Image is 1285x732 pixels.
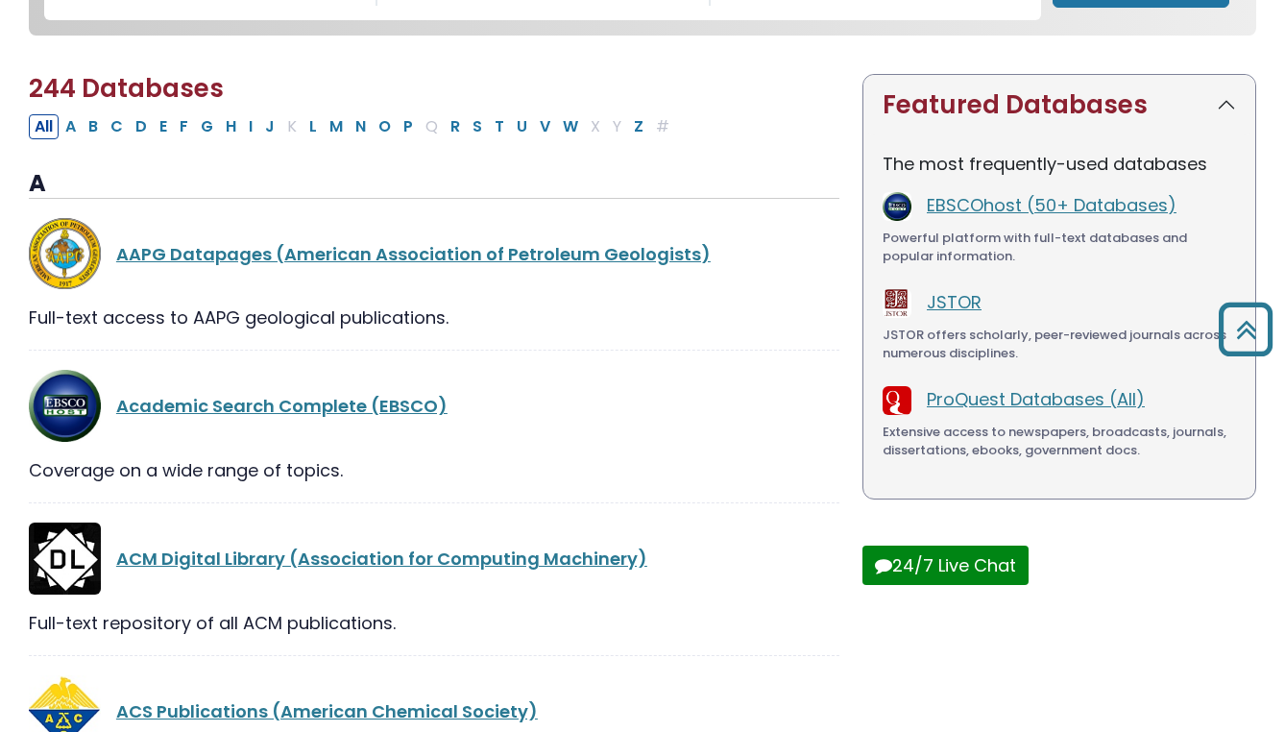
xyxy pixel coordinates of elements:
[195,114,219,139] button: Filter Results G
[883,151,1236,177] p: The most frequently-used databases
[557,114,584,139] button: Filter Results W
[174,114,194,139] button: Filter Results F
[243,114,258,139] button: Filter Results I
[154,114,173,139] button: Filter Results E
[628,114,649,139] button: Filter Results Z
[83,114,104,139] button: Filter Results B
[511,114,533,139] button: Filter Results U
[534,114,556,139] button: Filter Results V
[29,170,839,199] h3: A
[373,114,397,139] button: Filter Results O
[927,387,1145,411] a: ProQuest Databases (All)
[467,114,488,139] button: Filter Results S
[883,229,1236,266] div: Powerful platform with full-text databases and popular information.
[927,193,1176,217] a: EBSCOhost (50+ Databases)
[883,326,1236,363] div: JSTOR offers scholarly, peer-reviewed journals across numerous disciplines.
[350,114,372,139] button: Filter Results N
[324,114,349,139] button: Filter Results M
[116,699,538,723] a: ACS Publications (American Chemical Society)
[29,114,59,139] button: All
[883,423,1236,460] div: Extensive access to newspapers, broadcasts, journals, dissertations, ebooks, government docs.
[1211,311,1280,347] a: Back to Top
[29,305,839,330] div: Full-text access to AAPG geological publications.
[105,114,129,139] button: Filter Results C
[259,114,280,139] button: Filter Results J
[220,114,242,139] button: Filter Results H
[489,114,510,139] button: Filter Results T
[29,71,224,106] span: 244 Databases
[116,242,711,266] a: AAPG Datapages (American Association of Petroleum Geologists)
[863,75,1255,135] button: Featured Databases
[29,610,839,636] div: Full-text repository of all ACM publications.
[29,457,839,483] div: Coverage on a wide range of topics.
[862,546,1029,585] button: 24/7 Live Chat
[60,114,82,139] button: Filter Results A
[116,394,448,418] a: Academic Search Complete (EBSCO)
[303,114,323,139] button: Filter Results L
[398,114,419,139] button: Filter Results P
[116,547,647,571] a: ACM Digital Library (Association for Computing Machinery)
[130,114,153,139] button: Filter Results D
[445,114,466,139] button: Filter Results R
[29,113,677,137] div: Alpha-list to filter by first letter of database name
[927,290,982,314] a: JSTOR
